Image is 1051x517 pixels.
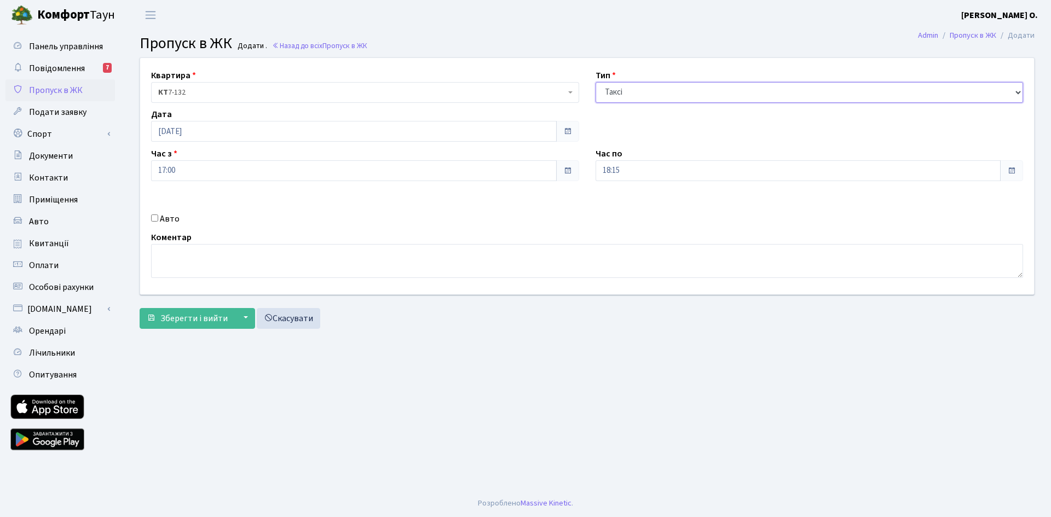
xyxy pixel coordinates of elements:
[5,342,115,364] a: Лічильники
[5,36,115,57] a: Панель управління
[29,347,75,359] span: Лічильники
[596,147,622,160] label: Час по
[961,9,1038,22] a: [PERSON_NAME] О.
[521,497,571,509] a: Massive Kinetic
[5,101,115,123] a: Подати заявку
[5,123,115,145] a: Спорт
[961,9,1038,21] b: [PERSON_NAME] О.
[5,233,115,254] a: Квитанції
[151,231,192,244] label: Коментар
[29,172,68,184] span: Контакти
[235,42,267,51] small: Додати .
[29,62,85,74] span: Повідомлення
[5,189,115,211] a: Приміщення
[596,69,616,82] label: Тип
[151,69,196,82] label: Квартира
[5,298,115,320] a: [DOMAIN_NAME]
[918,30,938,41] a: Admin
[272,40,367,51] a: Назад до всіхПропуск в ЖК
[29,237,69,249] span: Квитанції
[902,24,1051,47] nav: breadcrumb
[478,497,573,509] div: Розроблено .
[257,308,320,329] a: Скасувати
[950,30,996,41] a: Пропуск в ЖК
[151,147,177,160] label: Час з
[29,216,49,228] span: Авто
[322,40,367,51] span: Пропуск в ЖК
[29,106,86,118] span: Подати заявку
[137,6,164,24] button: Переключити навігацію
[5,254,115,276] a: Оплати
[103,63,112,73] div: 7
[37,6,90,24] b: Комфорт
[160,312,228,324] span: Зберегти і вийти
[160,212,180,225] label: Авто
[29,325,66,337] span: Орендарі
[151,108,172,121] label: Дата
[996,30,1035,42] li: Додати
[37,6,115,25] span: Таун
[140,32,232,54] span: Пропуск в ЖК
[29,281,94,293] span: Особові рахунки
[5,276,115,298] a: Особові рахунки
[5,57,115,79] a: Повідомлення7
[158,87,168,98] b: КТ
[158,87,565,98] span: <b>КТ</b>&nbsp;&nbsp;&nbsp;&nbsp;7-132
[11,4,33,26] img: logo.png
[5,211,115,233] a: Авто
[5,320,115,342] a: Орендарі
[5,79,115,101] a: Пропуск в ЖК
[29,259,59,271] span: Оплати
[5,364,115,386] a: Опитування
[29,369,77,381] span: Опитування
[140,308,235,329] button: Зберегти і вийти
[5,145,115,167] a: Документи
[151,82,579,103] span: <b>КТ</b>&nbsp;&nbsp;&nbsp;&nbsp;7-132
[29,194,78,206] span: Приміщення
[29,150,73,162] span: Документи
[5,167,115,189] a: Контакти
[29,40,103,53] span: Панель управління
[29,84,83,96] span: Пропуск в ЖК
